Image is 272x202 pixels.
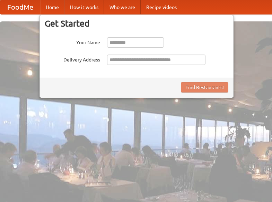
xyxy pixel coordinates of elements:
[64,0,104,14] a: How it works
[40,0,64,14] a: Home
[45,55,100,63] label: Delivery Address
[0,0,40,14] a: FoodMe
[181,82,228,93] button: Find Restaurants!
[141,0,182,14] a: Recipe videos
[104,0,141,14] a: Who we are
[45,18,228,29] h3: Get Started
[45,37,100,46] label: Your Name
